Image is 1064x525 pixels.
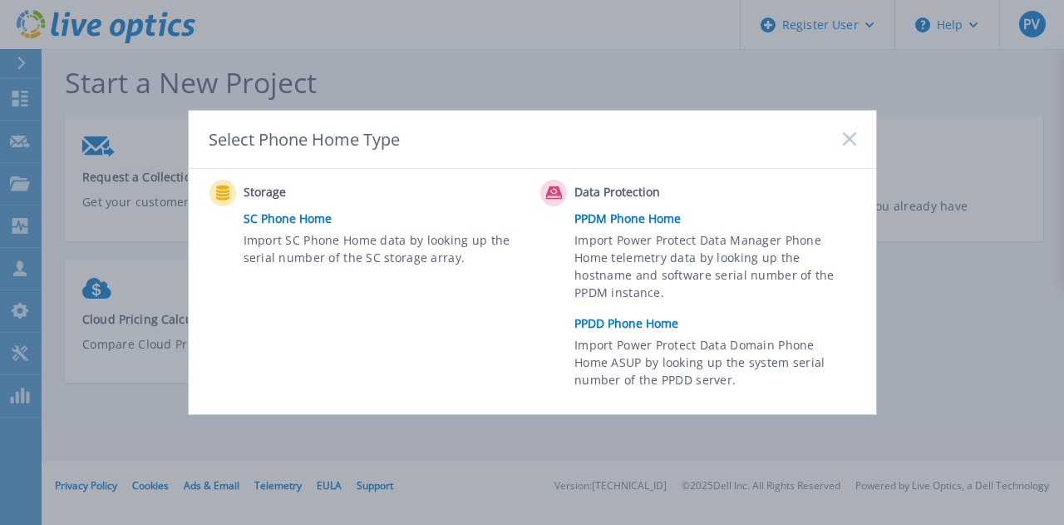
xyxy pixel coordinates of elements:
span: Import Power Protect Data Domain Phone Home ASUP by looking up the system serial number of the PP... [574,336,851,394]
div: Select Phone Home Type [209,128,401,151]
a: SC Phone Home [244,206,533,231]
a: PPDD Phone Home [574,311,864,336]
span: Import Power Protect Data Manager Phone Home telemetry data by looking up the hostname and softwa... [574,231,851,308]
span: Import SC Phone Home data by looking up the serial number of the SC storage array. [244,231,520,270]
a: PPDM Phone Home [574,206,864,231]
span: Storage [244,183,409,203]
span: Data Protection [574,183,740,203]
